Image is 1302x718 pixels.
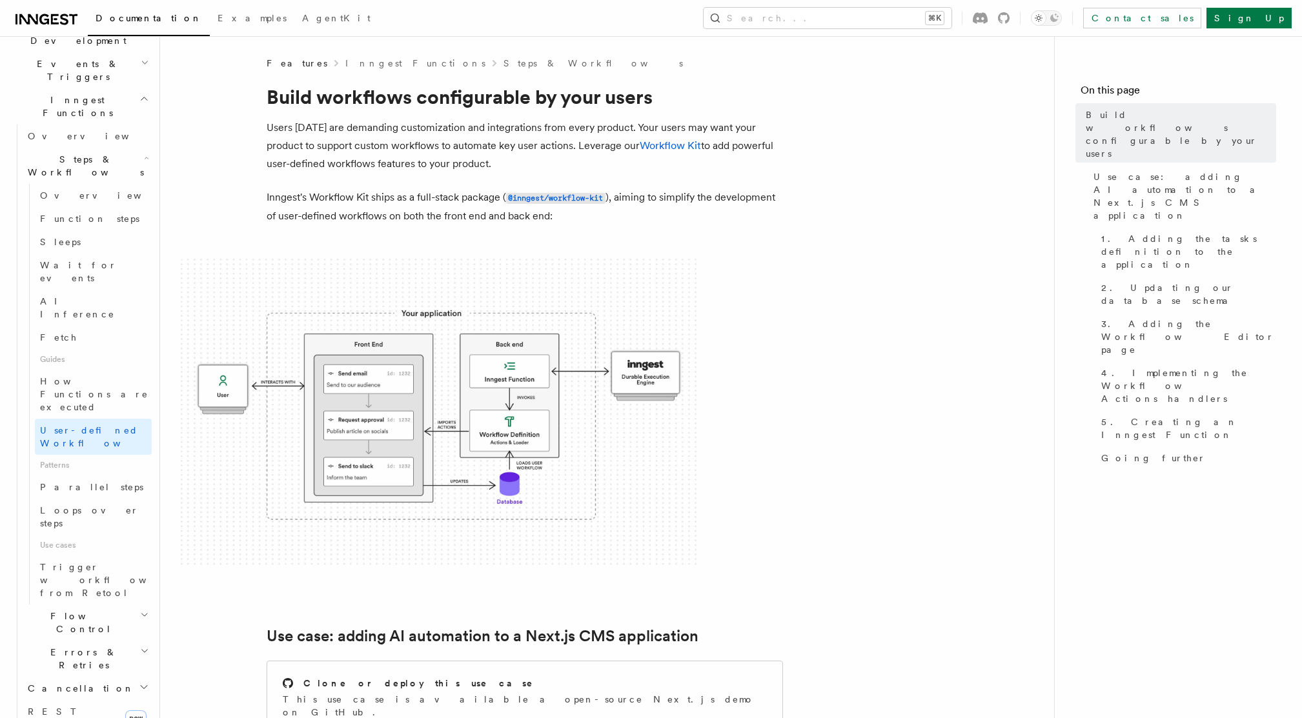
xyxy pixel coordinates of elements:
button: Inngest Functions [10,88,152,125]
p: Inngest's Workflow Kit ships as a full-stack package ( ), aiming to simplify the development of u... [267,188,783,225]
a: User-defined Workflows [35,419,152,455]
span: Guides [35,349,152,370]
span: Wait for events [40,260,117,283]
code: @inngest/workflow-kit [506,193,605,204]
span: Fetch [40,332,77,343]
span: Errors & Retries [23,646,140,672]
a: 1. Adding the tasks definition to the application [1096,227,1276,276]
button: Errors & Retries [23,641,152,677]
span: 5. Creating an Inngest Function [1101,415,1276,441]
span: Going further [1101,452,1206,464]
span: 1. Adding the tasks definition to the application [1101,232,1276,271]
button: Toggle dark mode [1031,10,1062,26]
span: Trigger workflows from Retool [40,562,182,598]
a: Steps & Workflows [504,57,683,70]
p: Users [DATE] are demanding customization and integrations from every product. Your users may want... [267,119,783,173]
span: Inngest Functions [10,94,139,119]
a: Documentation [88,4,210,36]
a: Overview [35,184,152,207]
button: Search...⌘K [704,8,951,28]
span: Loops over steps [40,505,139,528]
a: How Functions are executed [35,370,152,419]
span: Cancellation [23,682,134,695]
span: 4. Implementing the Workflow Actions handlers [1101,366,1276,405]
span: Function steps [40,214,139,224]
span: Use case: adding AI automation to a Next.js CMS application [1093,170,1276,222]
span: Patterns [35,455,152,475]
span: Documentation [96,13,202,23]
span: Steps & Workflows [23,153,144,179]
a: Loops over steps [35,499,152,535]
a: Inngest Functions [345,57,485,70]
span: AgentKit [302,13,371,23]
span: Events & Triggers [10,57,141,83]
h2: Clone or deploy this use case [303,677,534,690]
a: Sign Up [1206,8,1292,28]
a: AgentKit [294,4,378,35]
span: Examples [218,13,287,23]
a: 4. Implementing the Workflow Actions handlers [1096,361,1276,410]
a: 3. Adding the Workflow Editor page [1096,312,1276,361]
a: Build workflows configurable by your users [1081,103,1276,165]
span: Build workflows configurable by your users [1086,108,1276,160]
span: How Functions are executed [40,376,148,412]
button: Cancellation [23,677,152,700]
span: Overview [28,131,161,141]
a: Overview [23,125,152,148]
a: Going further [1096,446,1276,470]
div: Steps & Workflows [23,184,152,604]
button: Steps & Workflows [23,148,152,184]
span: 3. Adding the Workflow Editor page [1101,317,1276,356]
button: Flow Control [23,604,152,641]
span: 2. Updating our database schema [1101,281,1276,307]
a: Function steps [35,207,152,230]
a: Contact sales [1083,8,1201,28]
a: AI Inference [35,290,152,326]
a: @inngest/workflow-kit [506,191,605,203]
span: Overview [40,190,173,201]
a: Use case: adding AI automation to a Next.js CMS application [267,627,698,645]
a: Wait for events [35,254,152,290]
h1: Build workflows configurable by your users [267,85,783,108]
span: Parallel steps [40,482,143,492]
a: Fetch [35,326,152,349]
h4: On this page [1081,83,1276,103]
span: Flow Control [23,610,140,635]
span: User-defined Workflows [40,425,156,448]
span: Use cases [35,535,152,555]
a: Parallel steps [35,475,152,499]
button: Events & Triggers [10,52,152,88]
span: AI Inference [40,296,115,319]
a: 2. Updating our database schema [1096,276,1276,312]
span: Sleeps [40,237,81,247]
kbd: ⌘K [926,12,944,25]
span: Features [267,57,327,70]
a: Workflow Kit [640,139,701,152]
a: Trigger workflows from Retool [35,555,152,604]
img: The Workflow Kit provides a Workflow Engine to compose workflow actions on the back end and a set... [181,259,697,568]
a: 5. Creating an Inngest Function [1096,410,1276,446]
a: Sleeps [35,230,152,254]
a: Use case: adding AI automation to a Next.js CMS application [1088,165,1276,227]
a: Examples [210,4,294,35]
